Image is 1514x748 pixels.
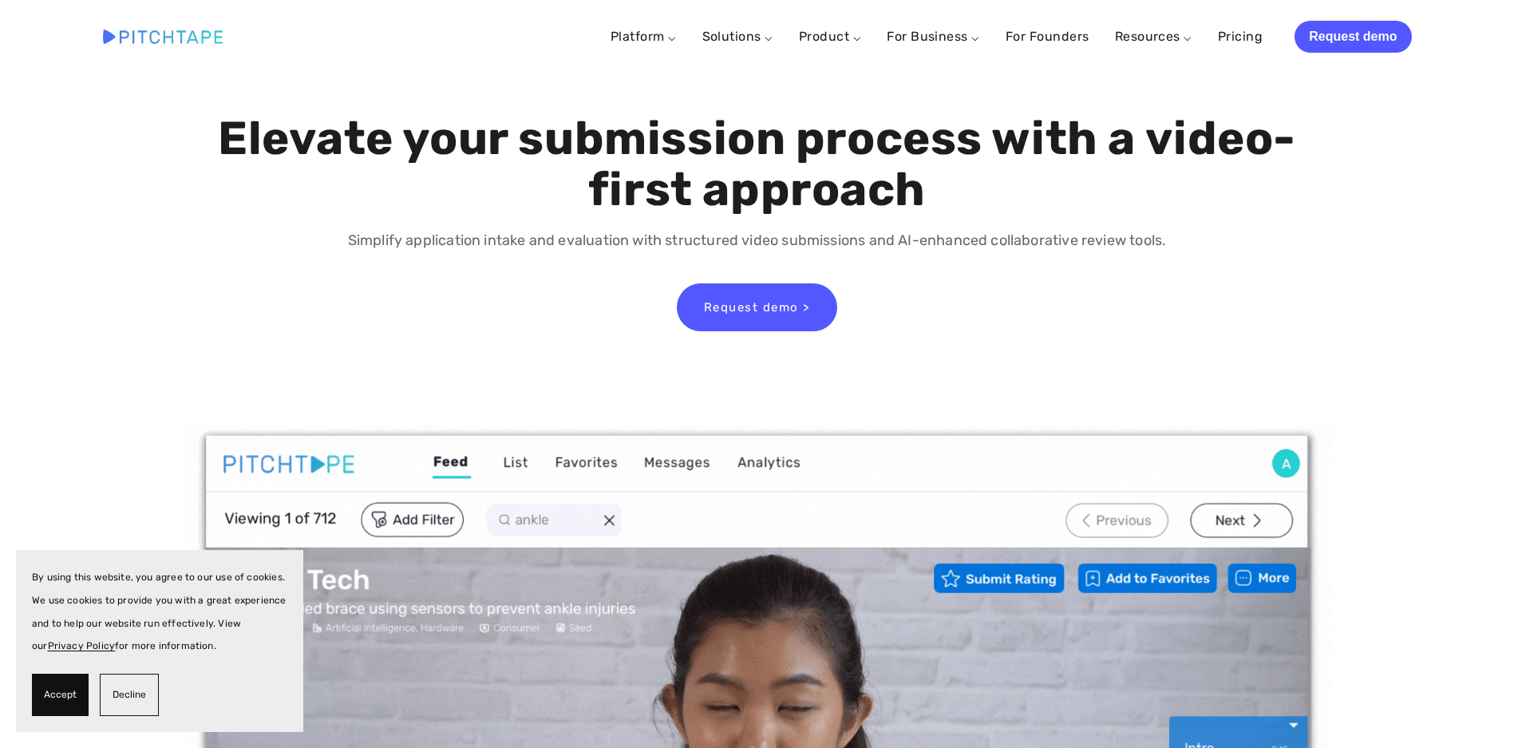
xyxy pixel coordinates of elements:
[1218,22,1263,51] a: Pricing
[32,566,287,658] p: By using this website, you agree to our use of cookies. We use cookies to provide you with a grea...
[677,283,837,331] a: Request demo >
[611,29,677,44] a: Platform ⌵
[887,29,980,44] a: For Business ⌵
[103,30,223,43] img: Pitchtape | Video Submission Management Software
[1115,29,1192,44] a: Resources ⌵
[100,674,159,716] button: Decline
[32,674,89,716] button: Accept
[214,229,1300,252] p: Simplify application intake and evaluation with structured video submissions and AI-enhanced coll...
[44,683,77,706] span: Accept
[113,683,146,706] span: Decline
[48,640,116,651] a: Privacy Policy
[1006,22,1089,51] a: For Founders
[702,29,773,44] a: Solutions ⌵
[16,550,303,732] section: Cookie banner
[1295,21,1411,53] a: Request demo
[799,29,861,44] a: Product ⌵
[214,113,1300,216] h1: Elevate your submission process with a video-first approach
